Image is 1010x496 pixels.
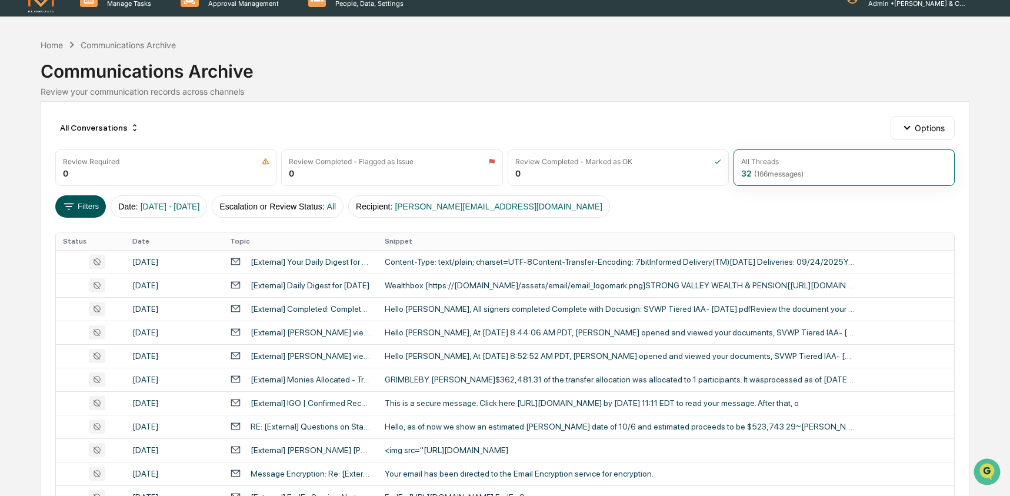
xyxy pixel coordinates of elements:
th: Status [56,232,125,250]
div: Hello [PERSON_NAME], At [DATE] 8:52:52 AM PDT, [PERSON_NAME] opened and viewed your documents, SV... [385,351,855,361]
button: Filters [55,195,106,218]
div: [DATE] [132,281,216,290]
a: 🔎Data Lookup [7,166,79,187]
button: Start new chat [200,94,214,108]
div: RE: [External] Questions on Statement / Closing Funds [EXTERNAL] Fw: Set An Appointment to Sign E... [251,422,370,431]
img: 1746055101610-c473b297-6a78-478c-a979-82029cc54cd1 [12,90,33,111]
div: Review Completed - Marked as OK [515,157,632,166]
span: ( 166 messages) [754,169,804,178]
button: Escalation or Review Status:All [212,195,344,218]
div: Hello [PERSON_NAME], At [DATE] 8:44:06 AM PDT, [PERSON_NAME] opened and viewed your documents, SV... [385,328,855,337]
div: We're available if you need us! [40,102,149,111]
div: [External] Your Daily Digest for [DATE] is ready to view [251,257,370,267]
th: Topic [223,232,377,250]
div: Content-Type: text/plain; charset=UTF-8Content-Transfer-Encoding: 7bitInformed Delivery(TM)[DATE]... [385,257,855,267]
button: Options [891,116,955,139]
div: Review your communication records across channels [41,86,970,96]
div: Start new chat [40,90,193,102]
div: [DATE] [132,445,216,455]
span: [PERSON_NAME][EMAIL_ADDRESS][DOMAIN_NAME] [395,202,602,211]
div: [External] Monies Allocated - Transfer for GRIMBLEBY [PERSON_NAME] [251,375,370,384]
div: [DATE] [132,422,216,431]
div: Wealthbox [https://[DOMAIN_NAME]/assets/email/email_logomark.png]STRONG VALLEY WEALTH & PENSION[[... [385,281,855,290]
div: Review Completed - Flagged as Issue [289,157,414,166]
div: Review Required [63,157,119,166]
div: Communications Archive [41,51,970,82]
a: 🖐️Preclearance [7,144,81,165]
div: Your email has been directed to the Email Encryption service for encryption. [385,469,855,478]
button: Date:[DATE] - [DATE] [111,195,207,218]
span: Preclearance [24,148,76,160]
a: 🗄️Attestations [81,144,151,165]
div: 0 [515,168,521,178]
div: Hello [PERSON_NAME], All signers completed Complete with Docusign: SVWP Tiered IAA- [DATE].pdfRev... [385,304,855,314]
div: 32 [741,168,804,178]
div: [External] [PERSON_NAME] viewed Complete with Docusign: SVWP Tiered IAA- [DATE].pdf [251,328,370,337]
img: icon [714,158,721,165]
div: This is a secure message. Click here [URL][DOMAIN_NAME] by [DATE] 11:11 EDT to read your message.... [385,398,855,408]
span: Attestations [97,148,146,160]
a: Powered byPylon [83,199,142,208]
div: [External] Daily Digest for [DATE] [251,281,369,290]
div: [External] IGO | Confirmed Receipt of Paperwork [251,398,370,408]
div: <img src="[URL][DOMAIN_NAME] [385,445,855,455]
div: [DATE] [132,351,216,361]
div: [External] Completed: Complete with Docusign: SVWP Tiered IAA- [DATE].pdf [251,304,370,314]
th: Date [125,232,223,250]
p: How can we help? [12,25,214,44]
div: All Conversations [55,118,144,137]
div: 🖐️ [12,149,21,159]
span: Data Lookup [24,171,74,182]
span: [DATE] - [DATE] [141,202,200,211]
div: 🔎 [12,172,21,181]
div: [DATE] [132,304,216,314]
div: [DATE] [132,257,216,267]
button: Recipient:[PERSON_NAME][EMAIL_ADDRESS][DOMAIN_NAME] [348,195,610,218]
div: 0 [289,168,294,178]
div: Communications Archive [81,40,176,50]
th: Snippet [378,232,955,250]
div: [DATE] [132,328,216,337]
div: [External] [PERSON_NAME] viewed Complete with Docusign: SVWP Tiered IAA- [DATE].pdf [251,351,370,361]
span: All [327,202,336,211]
iframe: Open customer support [972,457,1004,489]
div: All Threads [741,157,779,166]
img: icon [488,158,495,165]
div: [DATE] [132,375,216,384]
div: 0 [63,168,68,178]
img: icon [262,158,269,165]
div: [External] [PERSON_NAME] [PERSON_NAME] Website Passcode [251,445,370,455]
div: Hello, as of now we show an estimated [PERSON_NAME] date of 10/6 and estimated proceeds to be $52... [385,422,855,431]
div: Message Encryption: Re: [External] 401k to IRA [encrypt] [251,469,370,478]
div: [DATE] [132,398,216,408]
div: [DATE] [132,469,216,478]
div: Home [41,40,63,50]
span: Pylon [117,199,142,208]
div: GRIMBLEBY [PERSON_NAME]$362,481.31 of the transfer allocation was allocated to 1 participants. It... [385,375,855,384]
div: 🗄️ [85,149,95,159]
